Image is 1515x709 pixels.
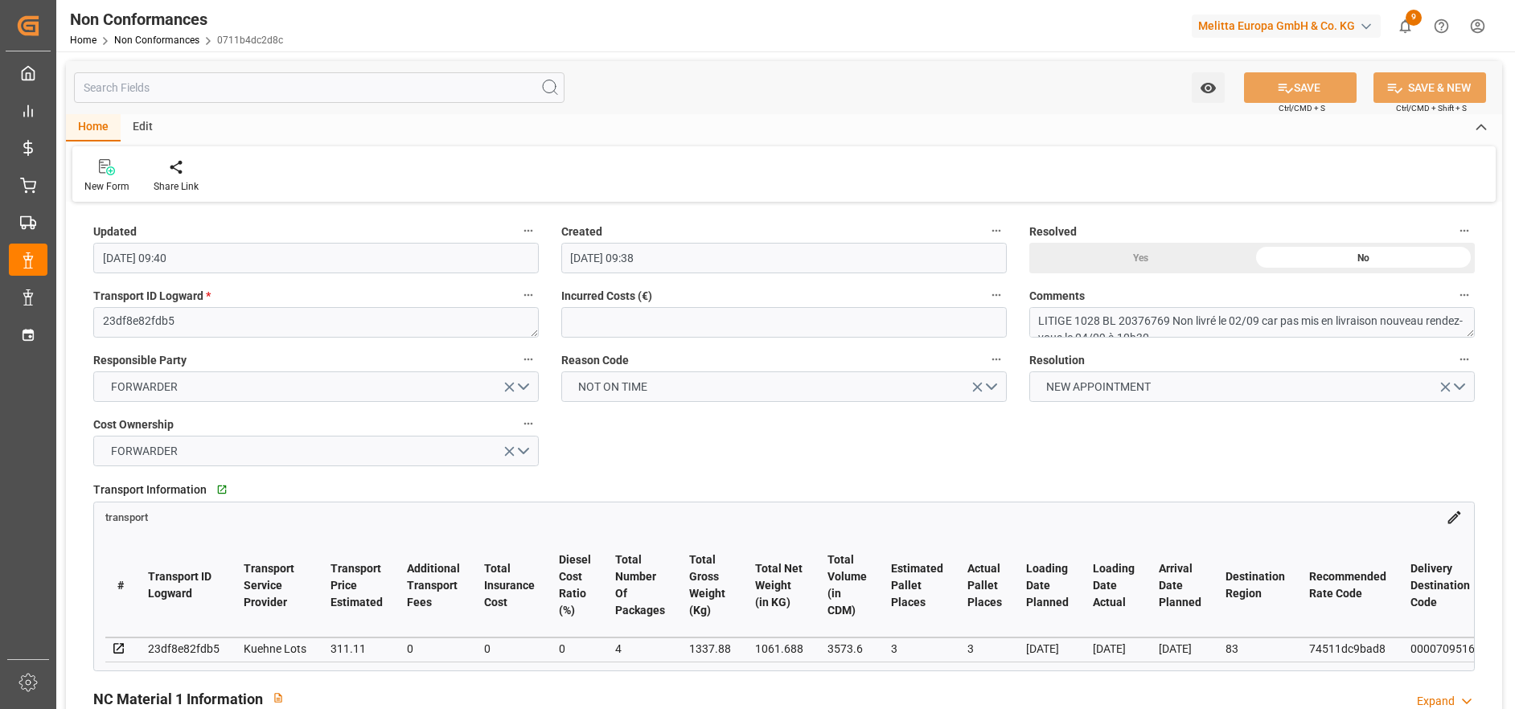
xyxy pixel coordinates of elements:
[1038,379,1159,395] span: NEW APPOINTMENT
[1410,639,1475,658] div: 0000709516
[1026,639,1069,658] div: [DATE]
[1029,243,1252,273] div: Yes
[84,179,129,194] div: New Form
[1244,72,1357,103] button: SAVE
[1373,72,1486,103] button: SAVE & NEW
[103,379,186,395] span: FORWARDER
[986,220,1007,241] button: Created
[518,413,539,434] button: Cost Ownership
[1192,14,1381,38] div: Melitta Europa GmbH & Co. KG
[93,371,539,402] button: open menu
[244,639,306,658] div: Kuehne Lots
[603,534,677,637] th: Total Number Of Packages
[967,639,1002,658] div: 3
[1029,223,1077,240] span: Resolved
[1192,10,1387,41] button: Melitta Europa GmbH & Co. KG
[561,371,1007,402] button: open menu
[1252,243,1475,273] div: No
[318,534,395,637] th: Transport Price Estimated
[986,349,1007,370] button: Reason Code
[743,534,815,637] th: Total Net Weight (in KG)
[148,639,220,658] div: 23df8e82fdb5
[1387,8,1423,44] button: show 9 new notifications
[1192,72,1225,103] button: open menu
[561,352,629,369] span: Reason Code
[232,534,318,637] th: Transport Service Provider
[986,285,1007,305] button: Incurred Costs (€)
[484,639,535,658] div: 0
[755,639,803,658] div: 1061.688
[93,288,211,305] span: Transport ID Logward
[570,379,655,395] span: NOT ON TIME
[615,639,665,658] div: 4
[1398,534,1487,637] th: Delivery Destination Code
[472,534,547,637] th: Total Insurance Cost
[1029,307,1475,338] textarea: LITIGE 1028 BL 20376769 Non livré le 02/09 car pas mis en livraison nouveau rendez-vous le 04/09 ...
[103,443,186,460] span: FORWARDER
[1081,534,1147,637] th: Loading Date Actual
[827,639,867,658] div: 3573.6
[1159,639,1201,658] div: [DATE]
[955,534,1014,637] th: Actual Pallet Places
[1396,102,1467,114] span: Ctrl/CMD + Shift + S
[93,223,137,240] span: Updated
[1213,534,1297,637] th: Destination Region
[1309,639,1386,658] div: 74511dc9bad8
[407,639,460,658] div: 0
[1454,220,1475,241] button: Resolved
[114,35,199,46] a: Non Conformances
[677,534,743,637] th: Total Gross Weight (Kg)
[93,307,539,338] textarea: 23df8e82fdb5
[1226,639,1285,658] div: 83
[547,534,603,637] th: Diesel Cost Ratio (%)
[1454,285,1475,305] button: Comments
[93,352,187,369] span: Responsible Party
[93,482,207,498] span: Transport Information
[1406,10,1422,26] span: 9
[66,114,121,141] div: Home
[518,220,539,241] button: Updated
[121,114,165,141] div: Edit
[395,534,472,637] th: Additional Transport Fees
[70,7,283,31] div: Non Conformances
[105,534,136,637] th: #
[1029,288,1085,305] span: Comments
[105,510,148,523] a: transport
[518,285,539,305] button: Transport ID Logward *
[74,72,565,103] input: Search Fields
[1147,534,1213,637] th: Arrival Date Planned
[518,349,539,370] button: Responsible Party
[331,639,383,658] div: 311.11
[154,179,199,194] div: Share Link
[93,416,174,433] span: Cost Ownership
[561,223,602,240] span: Created
[561,288,652,305] span: Incurred Costs (€)
[70,35,96,46] a: Home
[559,639,591,658] div: 0
[1029,352,1085,369] span: Resolution
[93,243,539,273] input: DD-MM-YYYY HH:MM
[891,639,943,658] div: 3
[105,511,148,523] span: transport
[689,639,731,658] div: 1337.88
[1014,534,1081,637] th: Loading Date Planned
[815,534,879,637] th: Total Volume (in CDM)
[136,534,232,637] th: Transport ID Logward
[1423,8,1460,44] button: Help Center
[879,534,955,637] th: Estimated Pallet Places
[561,243,1007,273] input: DD-MM-YYYY HH:MM
[1279,102,1325,114] span: Ctrl/CMD + S
[93,436,539,466] button: open menu
[1093,639,1135,658] div: [DATE]
[1454,349,1475,370] button: Resolution
[1029,371,1475,402] button: open menu
[1297,534,1398,637] th: Recommended Rate Code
